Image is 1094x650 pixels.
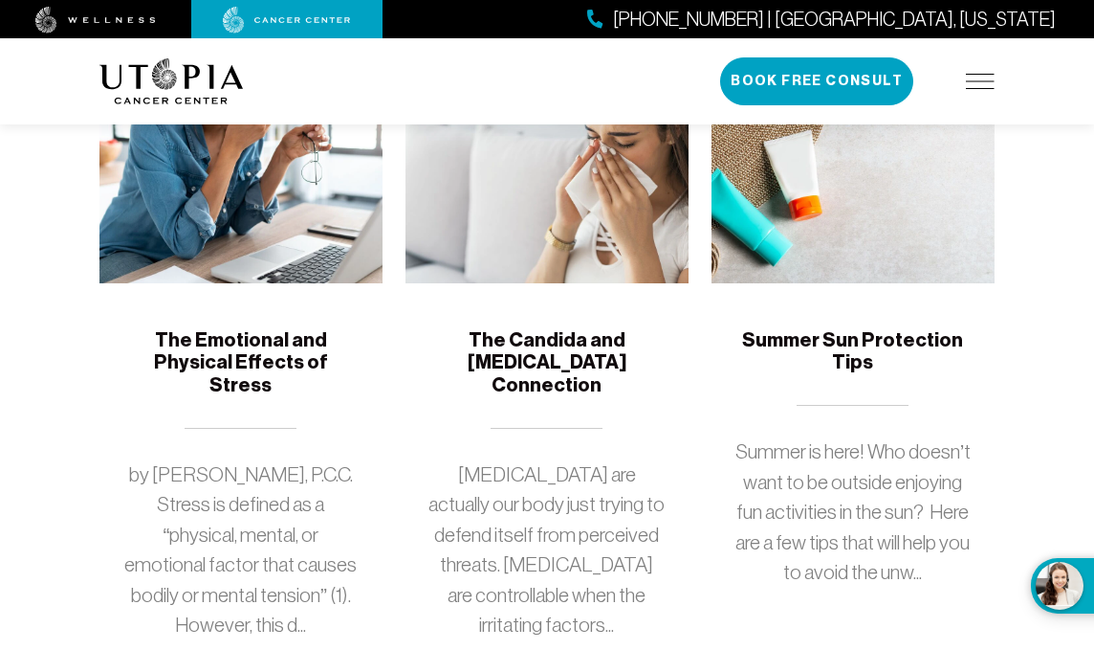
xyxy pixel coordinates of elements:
p: Summer is here! Who doesn’t want to be outside enjoying fun activities in the sun? Here are a few... [734,437,972,588]
img: cancer center [223,7,351,34]
h5: The Candida and [MEDICAL_DATA] Connection [428,329,666,397]
span: [PHONE_NUMBER] | [GEOGRAPHIC_DATA], [US_STATE] [613,6,1056,34]
a: [PHONE_NUMBER] | [GEOGRAPHIC_DATA], [US_STATE] [587,6,1056,34]
p: [MEDICAL_DATA] are actually our body just trying to defend itself from perceived threats. [MEDICA... [428,459,666,640]
h5: Summer Sun Protection Tips [734,329,972,374]
p: by [PERSON_NAME], P.C.C. Stress is defined as a “physical, mental, or emotional factor that cause... [122,459,360,640]
img: logo [99,58,244,104]
img: Summer Sun Protection Tips [711,20,995,283]
button: Book Free Consult [720,57,913,105]
img: The Candida and Allergies Connection [405,20,689,283]
img: The Emotional and Physical Effects of Stress [99,20,383,283]
img: wellness [35,7,156,34]
img: icon-hamburger [966,74,995,89]
h5: The Emotional and Physical Effects of Stress [122,329,360,397]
